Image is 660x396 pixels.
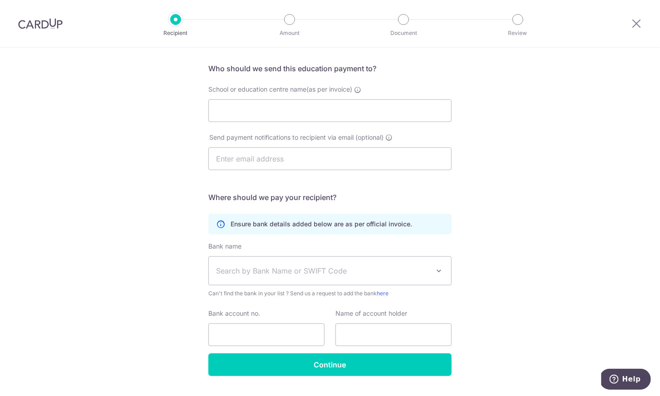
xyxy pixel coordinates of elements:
[256,29,323,38] p: Amount
[335,309,407,318] label: Name of account holder
[21,6,39,15] span: Help
[370,29,437,38] p: Document
[18,18,63,29] img: CardUp
[208,289,452,298] span: Can't find the bank in your list ? Send us a request to add the bank
[601,369,651,391] iframe: Opens a widget where you can find more information
[208,147,452,170] input: Enter email address
[231,220,412,229] p: Ensure bank details added below are as per official invoice.
[208,85,352,93] span: School or education centre name(as per invoice)
[208,242,241,251] label: Bank name
[142,29,209,38] p: Recipient
[208,63,452,74] h5: Who should we send this education payment to?
[208,192,452,203] h5: Where should we pay your recipient?
[216,265,429,276] span: Search by Bank Name or SWIFT Code
[377,290,389,297] a: here
[484,29,552,38] p: Review
[208,309,260,318] label: Bank account no.
[208,353,452,376] input: Continue
[209,133,384,142] span: Send payment notifications to recipient via email (optional)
